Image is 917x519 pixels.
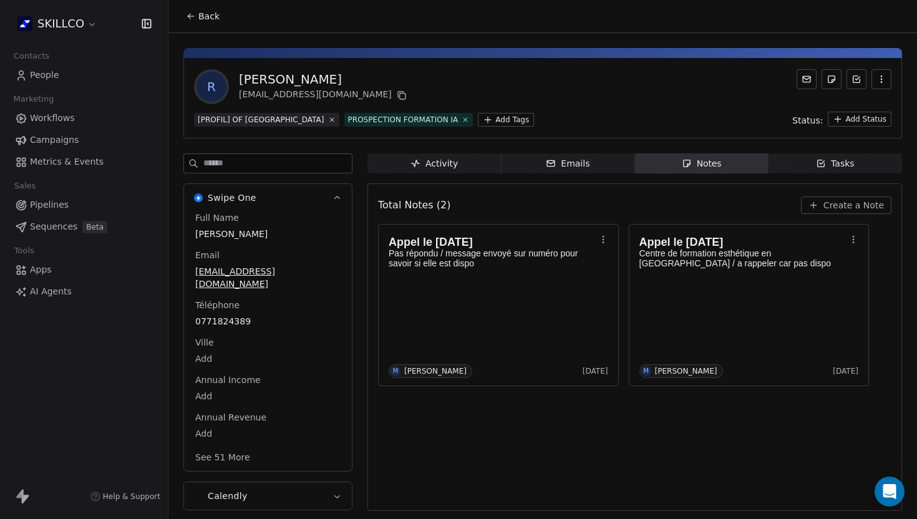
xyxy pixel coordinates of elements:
span: R [196,72,226,102]
button: Swipe OneSwipe One [184,184,352,211]
img: Calendly [194,492,203,500]
span: Sales [9,177,41,195]
div: M [643,366,649,376]
a: SequencesBeta [10,216,158,237]
span: Metrics & Events [30,155,104,168]
div: Swipe OneSwipe One [184,211,352,471]
button: See 51 More [188,446,258,468]
span: Add [195,352,341,365]
span: Beta [82,221,107,233]
span: Téléphone [193,299,242,311]
a: Metrics & Events [10,152,158,172]
span: Annual Revenue [193,411,269,424]
span: Sequences [30,220,77,233]
span: Full Name [193,211,241,224]
span: Campaigns [30,133,79,147]
span: Create a Note [823,199,884,211]
span: SKILLCO [37,16,84,32]
span: [DATE] [583,366,608,376]
h1: Appel le [DATE] [639,236,847,248]
div: PROSPECTION FORMATION IA [348,114,458,125]
div: Emails [546,157,589,170]
button: SKILLCO [15,13,100,34]
div: Open Intercom Messenger [875,477,905,507]
a: People [10,65,158,85]
span: [DATE] [833,366,858,376]
span: Email [193,249,222,261]
div: [PERSON_NAME] [404,367,467,376]
img: Skillco%20logo%20icon%20(2).png [17,16,32,31]
h1: Appel le [DATE] [389,236,596,248]
span: Help & Support [103,492,160,502]
button: Back [178,5,227,27]
span: Calendly [208,490,248,502]
span: Add [195,427,341,440]
span: AI Agents [30,285,72,298]
span: Ville [193,336,216,349]
img: Swipe One [194,193,203,202]
span: 0771824389 [195,315,341,327]
a: Workflows [10,108,158,129]
span: [EMAIL_ADDRESS][DOMAIN_NAME] [195,265,341,290]
p: Centre de formation esthétique en [GEOGRAPHIC_DATA] / a rappeler car pas dispo [639,248,847,268]
div: Tasks [816,157,855,170]
span: Back [198,10,220,22]
span: Annual Income [193,374,263,386]
span: Swipe One [208,192,256,204]
span: Status: [792,114,823,127]
div: Activity [410,157,458,170]
span: Tools [9,241,39,260]
button: Add Tags [478,113,534,127]
a: AI Agents [10,281,158,302]
span: Contacts [8,47,55,65]
span: Marketing [8,90,59,109]
button: Add Status [828,112,891,127]
span: People [30,69,59,82]
div: [EMAIL_ADDRESS][DOMAIN_NAME] [239,88,409,103]
a: Campaigns [10,130,158,150]
div: [PERSON_NAME] [655,367,717,376]
div: [PROFIL] OF [GEOGRAPHIC_DATA] [198,114,324,125]
a: Help & Support [90,492,160,502]
span: Add [195,390,341,402]
button: Create a Note [801,196,891,214]
button: CalendlyCalendly [184,482,352,510]
div: M [393,366,399,376]
span: Workflows [30,112,75,125]
a: Pipelines [10,195,158,215]
p: Pas répondu / message envoyé sur numéro pour savoir si elle est dispo [389,248,596,268]
span: Pipelines [30,198,69,211]
a: Apps [10,259,158,280]
span: [PERSON_NAME] [195,228,341,240]
div: [PERSON_NAME] [239,70,409,88]
span: Total Notes (2) [378,198,450,213]
span: Apps [30,263,52,276]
